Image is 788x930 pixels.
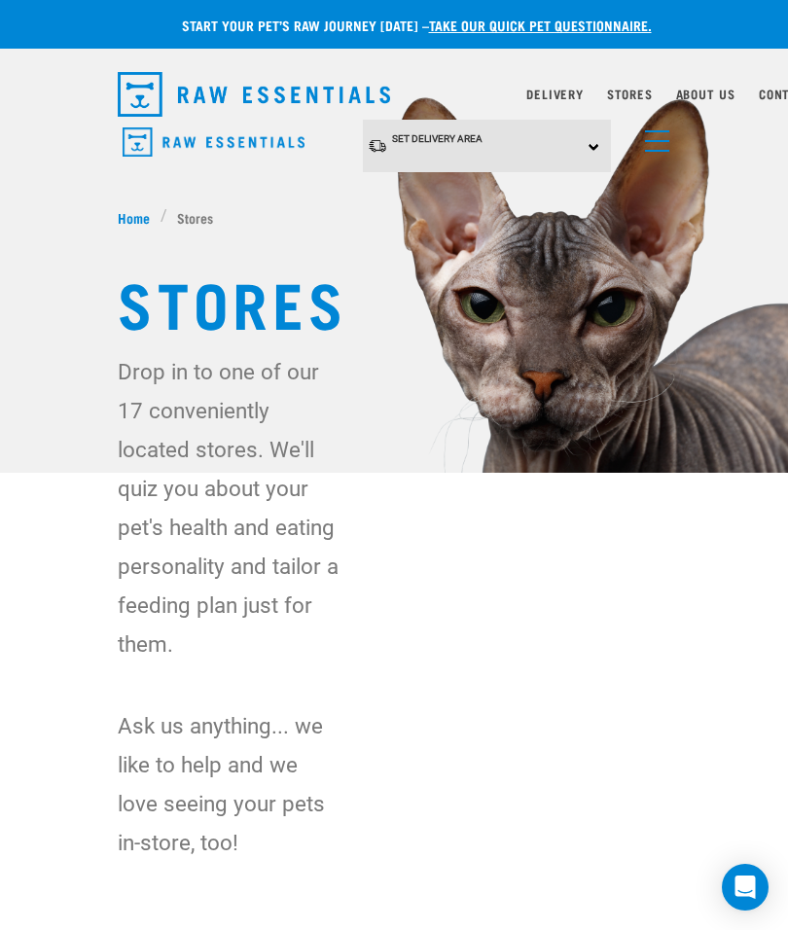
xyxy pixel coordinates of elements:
[118,352,339,663] p: Drop in to one of our 17 conveniently located stores. We'll quiz you about your pet's health and ...
[607,90,653,97] a: Stores
[118,207,150,228] span: Home
[635,119,670,154] a: menu
[526,90,583,97] a: Delivery
[118,207,670,228] nav: breadcrumbs
[123,127,304,158] img: Raw Essentials Logo
[392,133,483,144] span: Set Delivery Area
[118,267,670,337] h1: Stores
[368,138,387,154] img: van-moving.png
[429,21,652,28] a: take our quick pet questionnaire.
[118,72,390,117] img: Raw Essentials Logo
[118,207,161,228] a: Home
[722,864,769,911] div: Open Intercom Messenger
[102,64,686,125] nav: dropdown navigation
[676,90,735,97] a: About Us
[118,706,339,862] p: Ask us anything... we like to help and we love seeing your pets in-store, too!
